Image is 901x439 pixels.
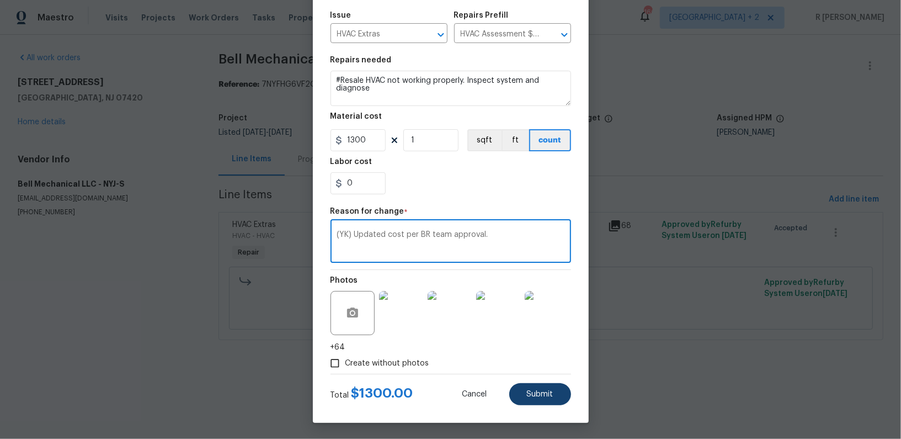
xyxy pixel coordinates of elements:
h5: Repairs needed [330,56,392,64]
span: Cancel [462,390,487,399]
h5: Labor cost [330,158,372,166]
h5: Repairs Prefill [454,12,509,19]
button: sqft [467,129,502,151]
span: Create without photos [345,358,429,369]
button: Open [433,27,449,43]
h5: Reason for change [330,208,404,215]
h5: Issue [330,12,351,19]
span: $ 1300.00 [351,387,413,400]
span: +64 [330,342,345,353]
button: Submit [509,383,571,405]
textarea: #Resale HVAC not working properly. Inspect system and diagnose [330,71,571,106]
button: Open [557,27,572,43]
button: count [529,129,571,151]
button: Cancel [445,383,505,405]
button: ft [502,129,529,151]
span: Submit [527,390,553,399]
div: Total [330,388,413,401]
h5: Material cost [330,113,382,120]
textarea: (YK) Updated cost per BR team approval. [337,231,564,254]
h5: Photos [330,277,358,284]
